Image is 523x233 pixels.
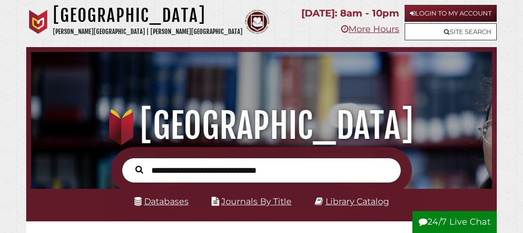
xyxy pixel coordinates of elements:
p: [DATE]: 8am - 10pm [301,5,399,22]
a: Site Search [405,23,497,40]
i: Search [135,166,143,174]
img: Calvin Theological Seminary [245,10,269,34]
a: Journals By Title [221,196,292,206]
a: Login to My Account [405,5,497,22]
p: [PERSON_NAME][GEOGRAPHIC_DATA] | [PERSON_NAME][GEOGRAPHIC_DATA] [53,26,243,37]
a: More Hours [341,24,399,34]
a: Library Catalog [326,196,389,206]
img: Calvin University [26,10,50,34]
a: Databases [134,196,189,206]
h1: [GEOGRAPHIC_DATA] [39,104,484,147]
button: Search [131,163,148,175]
h1: [GEOGRAPHIC_DATA] [53,5,243,26]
